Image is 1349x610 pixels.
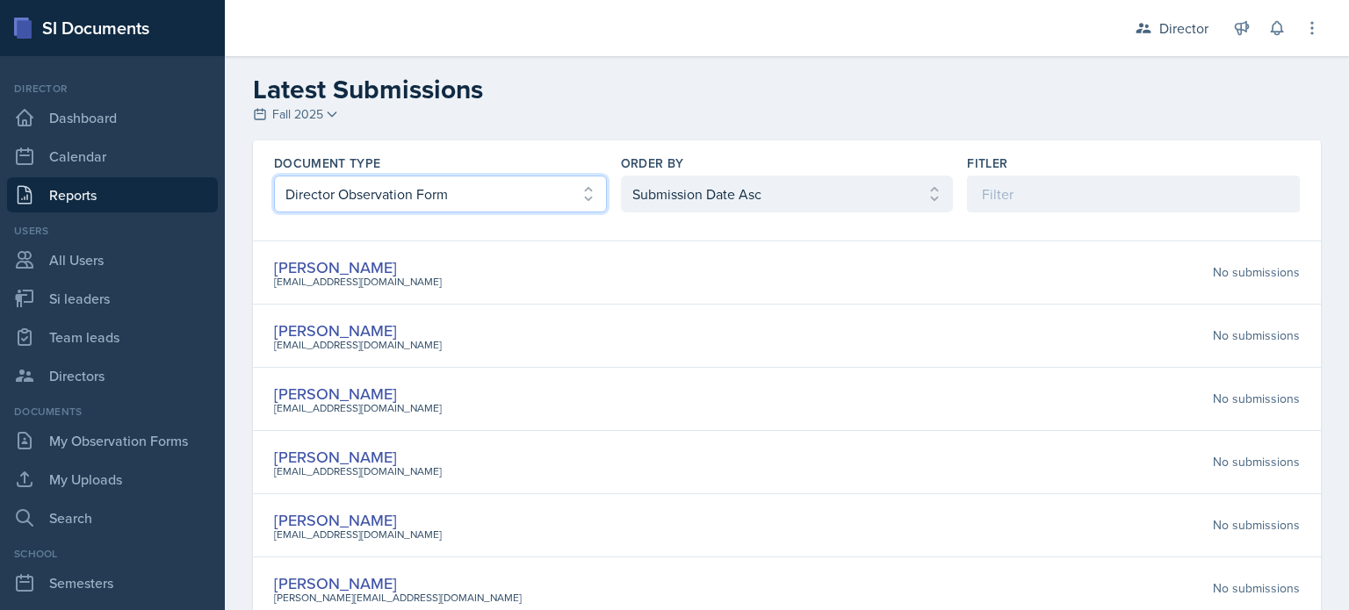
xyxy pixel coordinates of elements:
div: No submissions [1213,516,1300,535]
a: Reports [7,177,218,212]
div: [PERSON_NAME][EMAIL_ADDRESS][DOMAIN_NAME] [274,590,522,606]
a: All Users [7,242,218,277]
h2: Latest Submissions [253,74,1321,105]
a: Semesters [7,565,218,600]
div: Director [7,81,218,97]
a: My Observation Forms [7,423,218,458]
a: Dashboard [7,100,218,135]
a: [PERSON_NAME] [274,446,397,468]
div: No submissions [1213,390,1300,408]
a: Team leads [7,319,218,355]
div: Documents [7,404,218,420]
a: [PERSON_NAME] [274,572,397,594]
a: [PERSON_NAME] [274,509,397,531]
a: [PERSON_NAME] [274,383,397,405]
div: No submissions [1213,263,1300,282]
a: Search [7,500,218,535]
a: Directors [7,358,218,393]
div: [EMAIL_ADDRESS][DOMAIN_NAME] [274,400,442,416]
label: Order By [621,154,684,172]
div: [EMAIL_ADDRESS][DOMAIN_NAME] [274,463,442,479]
a: Calendar [7,139,218,174]
div: No submissions [1213,453,1300,471]
div: Director [1159,18,1208,39]
div: [EMAIL_ADDRESS][DOMAIN_NAME] [274,337,442,353]
div: No submissions [1213,579,1300,598]
span: Fall 2025 [272,105,323,124]
a: [PERSON_NAME] [274,256,397,278]
div: School [7,546,218,562]
div: [EMAIL_ADDRESS][DOMAIN_NAME] [274,527,442,542]
a: Si leaders [7,281,218,316]
label: Document Type [274,154,381,172]
label: Fitler [967,154,1007,172]
div: [EMAIL_ADDRESS][DOMAIN_NAME] [274,274,442,290]
div: No submissions [1213,327,1300,345]
input: Filter [967,176,1300,212]
div: Users [7,223,218,239]
a: [PERSON_NAME] [274,319,397,341]
a: My Uploads [7,462,218,497]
